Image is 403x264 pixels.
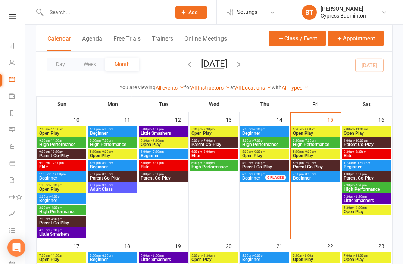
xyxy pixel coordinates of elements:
[151,173,164,176] span: - 7:30pm
[175,113,188,125] div: 12
[293,128,338,131] span: 5:30am
[47,58,74,71] button: Day
[39,217,85,221] span: 2:30pm
[354,184,367,187] span: - 5:30pm
[293,131,338,136] span: Open Play
[39,142,85,147] span: High Performance
[343,150,390,153] span: 9:30am
[101,128,113,131] span: - 6:30pm
[354,128,368,131] span: - 11:00am
[321,12,366,19] div: Cypress Badminton
[50,128,63,131] span: - 11:00am
[343,173,390,176] span: 1:30pm
[90,184,135,187] span: 8:00pm
[39,173,85,176] span: 11:00am
[202,254,215,257] span: - 9:30pm
[82,35,102,51] button: Agenda
[74,113,87,125] div: 10
[184,84,191,90] strong: for
[140,128,186,131] span: 5:00pm
[124,113,138,125] div: 11
[39,139,85,142] span: 9:00am
[293,257,338,262] span: Open Play
[140,150,186,153] span: 6:00pm
[304,161,316,165] span: - 7:00pm
[202,150,215,153] span: - 8:00pm
[201,59,227,69] button: [DATE]
[328,31,384,46] button: Appointment
[90,257,135,262] span: Beginner
[140,161,186,165] span: 6:00pm
[101,139,113,142] span: - 7:00pm
[50,161,64,165] span: - 12:00pm
[140,257,186,262] span: Little Smashers
[47,35,71,51] button: Calendar
[37,96,87,112] th: Sun
[39,131,85,136] span: Open Play
[39,229,85,232] span: 4:30pm
[343,187,390,192] span: High Performance
[50,229,62,232] span: - 5:30pm
[354,254,368,257] span: - 11:00am
[191,153,237,158] span: Elite
[9,156,26,173] a: Product Sales
[277,113,290,125] div: 14
[191,254,237,257] span: 5:30pm
[175,6,207,19] button: Add
[101,254,113,257] span: - 6:30pm
[242,150,288,153] span: 5:30pm
[253,139,265,142] span: - 7:30pm
[9,88,26,105] a: Payments
[235,85,272,91] a: All Locations
[293,176,338,180] span: Beginner
[113,35,141,51] button: Free Trials
[39,150,85,153] span: 9:00am
[191,85,230,91] a: All Instructors
[39,198,85,203] span: Beginner
[151,161,164,165] span: - 8:00pm
[343,128,390,131] span: 7:00am
[304,139,316,142] span: - 7:30pm
[156,85,184,91] a: All events
[39,221,85,225] span: Parent Co-Play
[343,142,390,147] span: Parent Co-Play
[90,131,135,136] span: Beginner
[269,31,326,46] button: Class / Event
[140,139,186,142] span: 5:30pm
[101,173,113,176] span: - 8:30pm
[302,5,317,20] div: BT
[90,153,135,158] span: Open Play
[354,173,367,176] span: - 3:00pm
[321,6,366,12] div: [PERSON_NAME]
[230,84,235,90] strong: at
[90,150,135,153] span: 5:30pm
[304,173,316,176] span: - 8:30pm
[140,153,186,158] span: Beginner
[293,139,338,142] span: 5:30pm
[293,165,338,169] span: Parent Co-Play
[191,131,237,136] span: Open Play
[140,173,186,176] span: 6:00pm
[202,128,215,131] span: - 9:30pm
[50,139,63,142] span: - 11:00am
[343,198,390,203] span: Little Smashers
[242,128,288,131] span: 5:00pm
[343,161,390,165] span: 10:30am
[87,96,138,112] th: Mon
[188,9,198,15] span: Add
[354,139,368,142] span: - 10:30am
[343,184,390,187] span: 3:30pm
[101,161,113,165] span: - 8:00pm
[39,257,85,262] span: Open Play
[293,173,338,176] span: 7:00pm
[242,176,260,181] span: Beginner
[51,173,66,176] span: - 12:30pm
[151,254,164,257] span: - 6:00pm
[90,173,135,176] span: 7:00pm
[242,173,274,176] span: 6:30pm
[90,161,135,165] span: 6:30pm
[191,150,237,153] span: 6:00pm
[343,257,390,262] span: Open Play
[191,161,237,165] span: 6:00pm
[293,161,338,165] span: 5:30pm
